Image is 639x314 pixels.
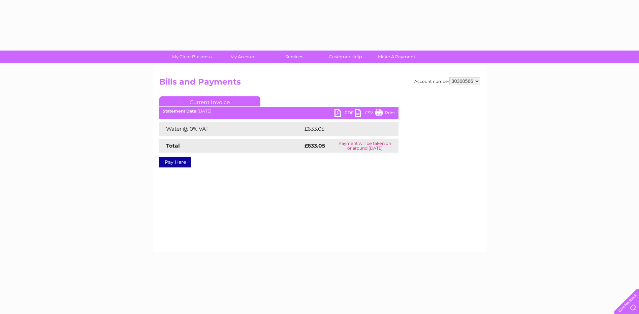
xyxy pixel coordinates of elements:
a: Customer Help [318,51,373,63]
td: Payment will be taken on or around [DATE] [331,139,398,153]
div: Account number [414,77,480,85]
a: My Account [215,51,271,63]
a: CSV [355,109,375,119]
td: £633.05 [303,122,386,136]
a: My Clear Business [164,51,220,63]
b: Statement Date: [163,108,197,114]
td: Water @ 0% VAT [159,122,303,136]
a: Make A Payment [369,51,424,63]
a: Pay Here [159,157,191,167]
a: Print [375,109,395,119]
h2: Bills and Payments [159,77,480,90]
strong: £633.05 [305,143,325,149]
div: [DATE] [159,109,398,114]
a: Services [266,51,322,63]
a: PDF [334,109,355,119]
strong: Total [166,143,180,149]
a: Current Invoice [159,96,260,106]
